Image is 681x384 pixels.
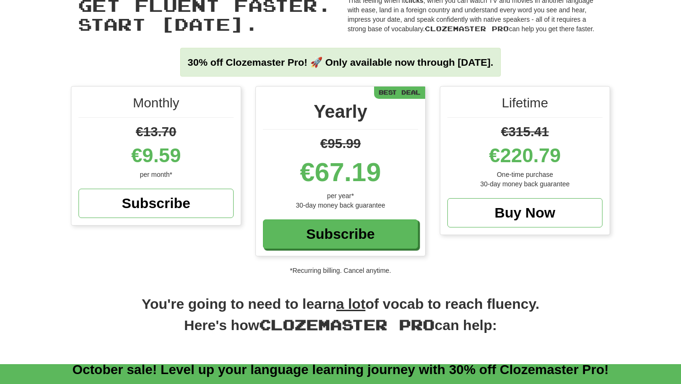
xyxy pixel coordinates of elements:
[374,87,425,98] div: Best Deal
[263,219,418,249] a: Subscribe
[79,189,234,218] a: Subscribe
[79,141,234,170] div: €9.59
[263,191,418,201] div: per year*
[501,124,549,139] span: €315.41
[79,170,234,179] div: per month*
[425,25,509,33] span: Clozemaster Pro
[447,141,602,170] div: €220.79
[263,153,418,191] div: €67.19
[136,124,176,139] span: €13.70
[188,57,493,68] strong: 30% off Clozemaster Pro! 🚀 Only available now through [DATE].
[259,316,435,333] span: Clozemaster Pro
[263,201,418,210] div: 30-day money back guarantee
[72,362,609,377] a: October sale! Level up your language learning journey with 30% off Clozemaster Pro!
[263,98,418,130] div: Yearly
[447,170,602,179] div: One-time purchase
[447,94,602,118] div: Lifetime
[320,136,361,151] span: €95.99
[71,294,610,345] h2: You're going to need to learn of vocab to reach fluency. Here's how can help:
[79,94,234,118] div: Monthly
[447,179,602,189] div: 30-day money back guarantee
[336,296,366,312] u: a lot
[447,198,602,227] a: Buy Now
